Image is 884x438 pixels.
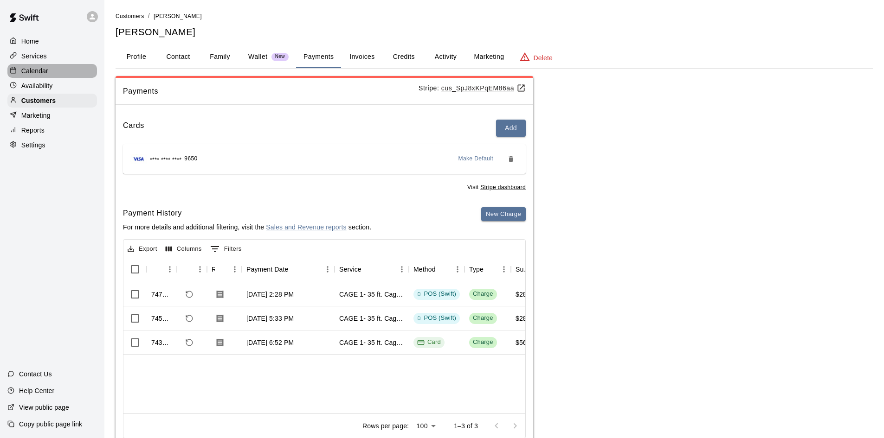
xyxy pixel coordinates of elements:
p: Home [21,37,39,46]
li: / [148,11,150,21]
button: Menu [395,262,409,276]
button: Contact [157,46,199,68]
p: Availability [21,81,53,90]
p: Delete [534,53,553,63]
a: Calendar [7,64,97,78]
div: POS (Swift) [417,290,456,298]
p: 1–3 of 3 [454,421,478,431]
button: Sort [361,263,374,276]
div: Charge [473,314,493,323]
button: Show filters [208,241,244,256]
div: POS (Swift) [417,314,456,323]
p: Calendar [21,66,48,76]
button: Menu [451,262,465,276]
div: Aug 8, 2025, 5:33 PM [246,314,294,323]
span: Make Default [458,154,494,164]
button: Download Receipt [212,310,228,327]
div: 743990 [151,338,172,347]
div: CAGE 1- 35 ft. Cage w/ Manual Feed Hack Attack- Baseball [339,314,404,323]
a: Settings [7,138,97,152]
span: Refund payment [181,286,197,302]
p: Reports [21,126,45,135]
button: Download Receipt [212,286,228,303]
div: Charge [473,290,493,298]
a: Home [7,34,97,48]
div: Service [335,256,409,282]
div: Card [417,338,441,347]
button: Menu [163,262,177,276]
div: Payment Date [242,256,335,282]
div: Refund [177,256,207,282]
div: CAGE 1- 35 ft. Cage w/ Manual Feed Hack Attack- Baseball [339,290,404,299]
span: Visit [467,183,526,192]
a: Customers [7,94,97,108]
button: Menu [228,262,242,276]
div: Aug 10, 2025, 2:28 PM [246,290,294,299]
a: Marketing [7,108,97,122]
button: Sort [215,263,228,276]
button: Profile [116,46,157,68]
div: 747839 [151,290,172,299]
span: Refund payment [181,311,197,326]
button: Menu [193,262,207,276]
div: Aug 7, 2025, 6:52 PM [246,338,294,347]
span: [PERSON_NAME] [154,13,202,19]
a: cus_SpJ8xKPqEM86aa [441,84,526,92]
p: Copy public page link [19,419,82,429]
button: Family [199,46,241,68]
div: Type [469,256,484,282]
button: New Charge [481,207,526,222]
button: Credits [383,46,425,68]
h6: Cards [123,120,144,137]
span: Refund payment [181,335,197,350]
button: Export [125,242,160,256]
p: Help Center [19,386,54,395]
button: Sort [436,263,449,276]
p: For more details and additional filtering, visit the section. [123,222,371,232]
a: Reports [7,123,97,137]
div: $56.00 [516,338,536,347]
button: Remove [503,152,518,166]
button: Sort [181,263,194,276]
button: Add [496,120,526,137]
button: Menu [321,262,335,276]
div: CAGE 1- 35 ft. Cage w/ Manual Feed Hack Attack- Baseball [339,338,404,347]
button: Marketing [466,46,511,68]
p: Contact Us [19,369,52,379]
nav: breadcrumb [116,11,873,21]
button: Sort [289,263,302,276]
a: Customers [116,12,144,19]
a: Services [7,49,97,63]
p: Settings [21,140,45,150]
div: Subtotal [516,256,530,282]
div: 100 [413,419,439,433]
a: Stripe dashboard [480,184,526,190]
button: Make Default [455,152,497,166]
div: Method [413,256,436,282]
h6: Payment History [123,207,371,219]
span: New [271,54,289,60]
div: Receipt [207,256,242,282]
div: $28.00 [516,290,536,299]
button: Activity [425,46,466,68]
button: Payments [296,46,341,68]
button: Sort [484,263,497,276]
a: Availability [7,79,97,93]
div: Type [465,256,511,282]
div: Charge [473,338,493,347]
div: basic tabs example [116,46,873,68]
div: Payment Date [246,256,289,282]
button: Menu [497,262,511,276]
p: Services [21,51,47,61]
h5: [PERSON_NAME] [116,26,873,38]
p: View public page [19,403,69,412]
span: Payments [123,85,419,97]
